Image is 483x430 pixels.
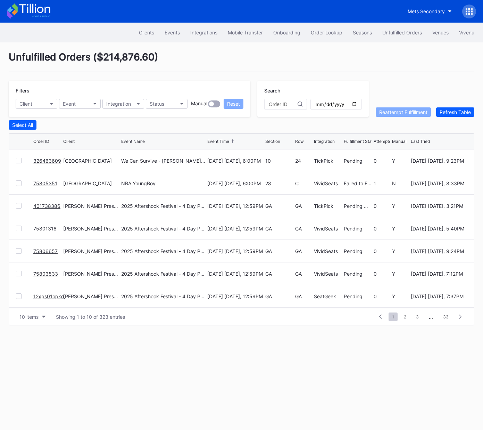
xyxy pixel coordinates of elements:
div: TickPick [314,203,342,209]
button: Status [146,99,188,109]
div: GA [265,293,293,299]
div: Integration [314,139,335,144]
button: 10 items [16,312,49,322]
div: Pending [344,293,372,299]
div: Client [63,139,75,144]
span: 3 [413,313,422,321]
div: [DATE] [DATE], 12:59PM [207,248,264,254]
div: Event [63,101,76,107]
div: Y [392,226,409,232]
div: [DATE] [DATE], 3:21PM [411,203,467,209]
a: Mobile Transfer [223,26,268,39]
a: 75806657 [33,248,58,254]
span: 33 [440,313,452,321]
div: Y [392,293,409,299]
div: Search [264,88,362,94]
button: Clients [134,26,159,39]
div: [GEOGRAPHIC_DATA] [63,158,119,164]
div: Order Lookup [311,30,342,35]
a: Onboarding [268,26,306,39]
button: Client [16,99,57,109]
div: Integration [106,101,131,107]
div: GA [265,271,293,277]
div: Integrations [190,30,217,35]
span: 2 [400,313,410,321]
div: Y [392,271,409,277]
a: 326463609 [33,158,61,164]
div: Failed to Fulfill [344,180,372,186]
div: Order ID [33,139,49,144]
div: 2025 Aftershock Festival - 4 Day Pass (10/2 - 10/5) (Blink 182, Deftones, Korn, Bring Me The Hori... [121,226,206,232]
div: We Can Survive - [PERSON_NAME], [PERSON_NAME], [PERSON_NAME], Goo Goo Dolls [121,158,206,164]
div: Venues [432,30,449,35]
div: Last Tried [411,139,430,144]
div: Y [392,203,409,209]
div: VividSeats [314,271,342,277]
div: Events [165,30,180,35]
div: [DATE] [DATE], 9:23PM [411,158,467,164]
div: VividSeats [314,226,342,232]
button: Refresh Table [436,107,474,117]
div: Event Name [121,139,145,144]
div: Onboarding [273,30,300,35]
button: Seasons [348,26,377,39]
a: 401738386 [33,203,60,209]
div: [PERSON_NAME] Presents Secondary [63,226,119,232]
a: 75805351 [33,180,57,186]
div: [DATE] [DATE], 5:40PM [411,226,467,232]
div: Client [19,101,32,107]
button: Reset [224,99,243,109]
div: Unfulfilled Orders [382,30,422,35]
div: [PERSON_NAME] Presents Secondary [63,203,119,209]
div: Status [150,101,164,107]
div: GA [265,226,293,232]
div: 2025 Aftershock Festival - 4 Day Pass (10/2 - 10/5) (Blink 182, Deftones, Korn, Bring Me The Hori... [121,203,206,209]
div: [PERSON_NAME] Presents Secondary [63,271,119,277]
button: Select All [9,120,36,130]
div: [DATE] [DATE], 6:00PM [207,180,264,186]
div: VividSeats [314,248,342,254]
div: 1 [374,180,391,186]
button: Order Lookup [306,26,348,39]
div: Pending [344,226,372,232]
div: Showing 1 to 10 of 323 entries [56,314,125,320]
div: Select All [12,122,33,128]
div: C [295,180,312,186]
div: GA [295,248,312,254]
div: [PERSON_NAME] Presents Secondary [63,293,119,299]
button: Venues [427,26,454,39]
div: [PERSON_NAME] Presents Secondary [63,248,119,254]
button: Vivenu [454,26,480,39]
div: Section [265,139,280,144]
div: Pending [344,158,372,164]
div: Clients [139,30,154,35]
div: Unfulfilled Orders ( $214,876.60 ) [9,51,474,72]
button: Integration [102,99,144,109]
div: 0 [374,293,391,299]
div: 0 [374,248,391,254]
div: [DATE] [DATE], 12:59PM [207,203,264,209]
div: NBA YoungBoy [121,180,156,186]
span: 1 [389,313,398,321]
div: 28 [265,180,293,186]
div: Filters [16,88,243,94]
div: Manual [191,100,207,107]
div: [DATE] [DATE], 12:59PM [207,226,264,232]
button: Mets Secondary [402,5,457,18]
div: Event Time [207,139,229,144]
div: [DATE] [DATE], 9:24PM [411,248,467,254]
a: 12xps01opkd [33,293,64,299]
a: 75803533 [33,271,58,277]
div: 2025 Aftershock Festival - 4 Day Pass (10/2 - 10/5) (Blink 182, Deftones, Korn, Bring Me The Hori... [121,248,206,254]
div: SeatGeek [314,293,342,299]
div: 24 [295,158,312,164]
div: [DATE] [DATE], 6:00PM [207,158,264,164]
button: Unfulfilled Orders [377,26,427,39]
a: 75801316 [33,226,57,232]
div: [DATE] [DATE], 7:37PM [411,293,467,299]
